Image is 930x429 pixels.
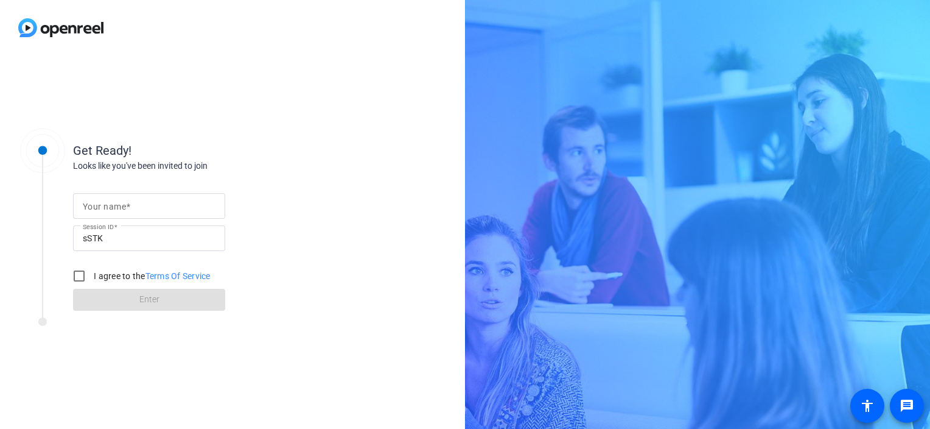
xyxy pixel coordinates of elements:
mat-icon: message [900,399,914,413]
label: I agree to the [91,270,211,282]
mat-label: Your name [83,202,126,211]
div: Get Ready! [73,141,316,160]
div: Looks like you've been invited to join [73,160,316,172]
a: Terms Of Service [145,271,211,281]
mat-icon: accessibility [860,399,875,413]
mat-label: Session ID [83,223,114,230]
